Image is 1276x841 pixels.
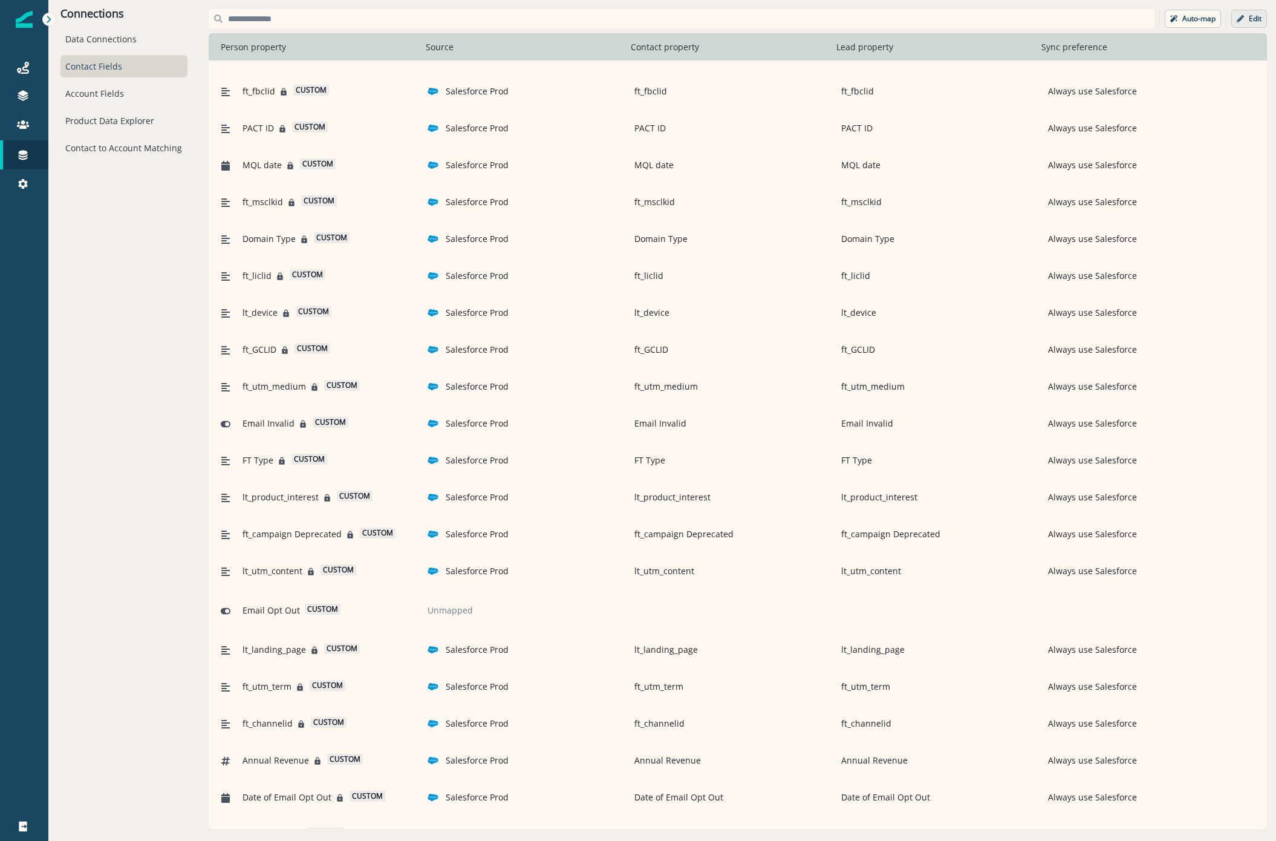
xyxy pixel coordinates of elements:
p: Domain Type [630,232,688,245]
div: Data Connections [60,28,187,50]
p: Lead property [832,41,898,53]
p: lt_product_interest [630,491,711,503]
p: Always use Salesforce [1043,380,1137,393]
img: salesforce [428,681,438,692]
p: Salesforce Prod [446,159,509,171]
span: Email Opt Out [243,604,300,617]
span: ft_GCLID [243,343,276,356]
div: Contact Fields [60,55,187,77]
p: Salesforce Prod [446,454,509,466]
p: PACT ID [630,122,666,134]
p: FT Type [630,454,665,466]
p: Always use Salesforce [1043,828,1137,840]
img: salesforce [428,455,438,466]
p: lt_utm_content [630,564,694,577]
p: Always use Salesforce [1043,754,1137,767]
img: salesforce [428,829,438,840]
p: Always use Salesforce [1043,269,1137,282]
p: Auto-map [1182,15,1216,23]
p: ft_channelid [836,717,891,730]
p: Date of Email Opt Out [630,791,723,803]
p: MQL date [836,159,881,171]
p: Contact property [626,41,704,53]
img: salesforce [428,86,438,97]
span: custom [310,680,345,691]
p: Always use Salesforce [1043,343,1137,356]
div: Account Fields [60,82,187,105]
span: custom [350,791,385,802]
span: custom [291,454,327,465]
span: Annual Revenue [243,754,309,767]
img: salesforce [428,529,438,540]
span: custom [290,269,325,280]
img: salesforce [428,792,438,803]
p: Salesforce Prod [446,717,509,730]
span: lt_affiliateid [243,828,290,840]
img: salesforce [428,307,438,318]
p: Always use Salesforce [1043,195,1137,208]
p: Always use Salesforce [1043,564,1137,577]
p: Always use Salesforce [1043,85,1137,97]
p: Salesforce Prod [446,343,509,356]
img: salesforce [428,234,438,244]
p: ft_GCLID [836,343,875,356]
p: lt_device [836,306,876,319]
p: Always use Salesforce [1043,159,1137,171]
p: Salesforce Prod [446,791,509,803]
span: custom [292,122,328,133]
p: Always use Salesforce [1043,717,1137,730]
p: FT Type [836,454,872,466]
p: Salesforce Prod [446,269,509,282]
p: PACT ID [836,122,873,134]
p: Sync preference [1037,41,1112,53]
p: Annual Revenue [836,754,908,767]
p: lt_device [630,306,669,319]
p: ft_utm_term [836,680,890,693]
p: Always use Salesforce [1043,232,1137,245]
p: ft_fbclid [836,85,874,97]
img: salesforce [428,381,438,392]
p: ft_utm_medium [836,380,905,393]
p: ft_liclid [836,269,870,282]
span: custom [321,564,356,575]
span: ft_channelid [243,717,293,730]
p: Salesforce Prod [446,85,509,97]
p: ft_GCLID [630,343,668,356]
p: ft_msclkid [630,195,675,208]
p: Salesforce Prod [446,380,509,393]
p: Unmapped [423,604,478,617]
p: ft_utm_medium [630,380,698,393]
span: ft_liclid [243,269,272,282]
span: custom [313,417,348,428]
span: custom [327,754,363,765]
span: custom [295,343,330,354]
span: MQL date [243,159,282,171]
span: custom [296,306,331,317]
img: salesforce [428,418,438,429]
p: lt_landing_page [630,643,698,656]
p: ft_msclkid [836,195,882,208]
p: Domain Type [836,232,894,245]
span: lt_utm_content [243,564,302,577]
p: Annual Revenue [630,754,701,767]
p: Always use Salesforce [1043,528,1137,540]
p: ft_campaign Deprecated [836,528,940,540]
p: lt_affiliateid [836,828,888,840]
span: custom [308,828,343,839]
p: Always use Salesforce [1043,122,1137,134]
span: ft_msclkid [243,195,283,208]
img: salesforce [428,270,438,281]
span: lt_landing_page [243,643,306,656]
p: Always use Salesforce [1043,306,1137,319]
img: salesforce [428,344,438,355]
p: Always use Salesforce [1043,491,1137,503]
p: Salesforce Prod [446,306,509,319]
img: salesforce [428,718,438,729]
img: Inflection [16,11,33,28]
p: lt_product_interest [836,491,917,503]
p: ft_fbclid [630,85,667,97]
p: ft_liclid [630,269,663,282]
div: Product Data Explorer [60,110,187,132]
button: Auto-map [1165,10,1221,28]
img: salesforce [428,644,438,655]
